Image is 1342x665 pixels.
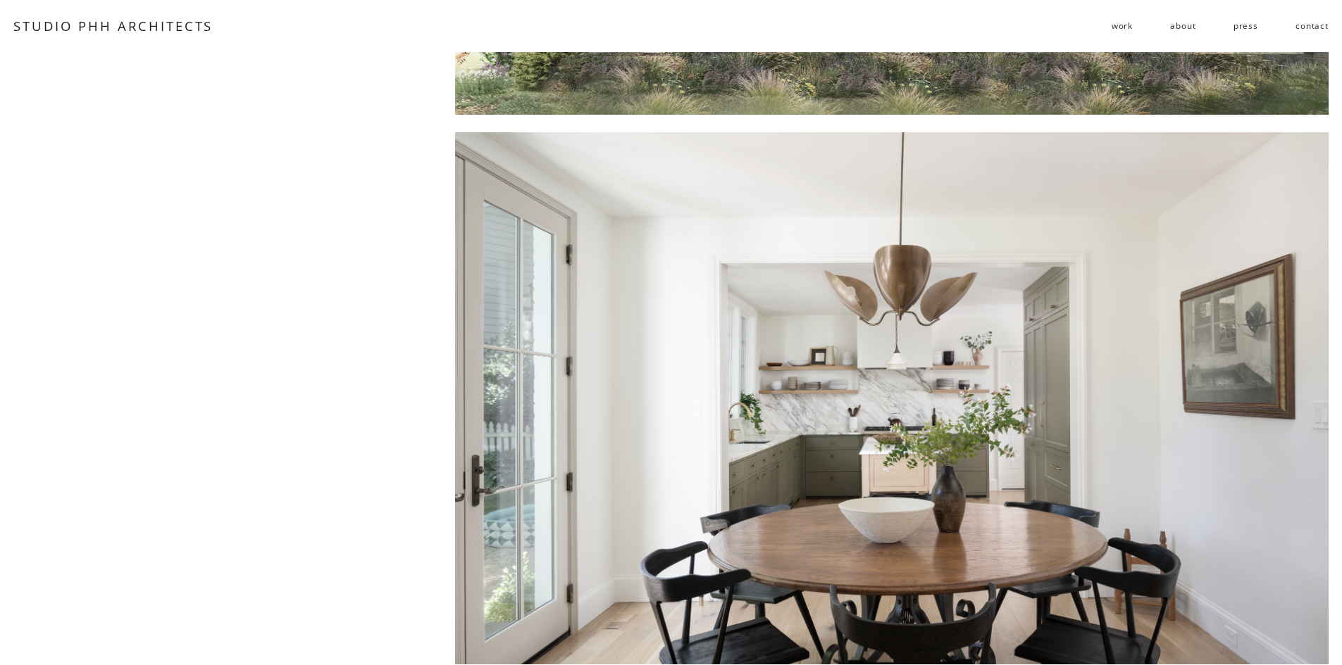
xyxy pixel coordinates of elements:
[1234,15,1258,37] a: press
[1296,15,1329,37] a: contact
[13,17,213,34] a: STUDIO PHH ARCHITECTS
[1170,15,1195,37] a: about
[1112,15,1133,37] a: folder dropdown
[1112,15,1133,36] span: work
